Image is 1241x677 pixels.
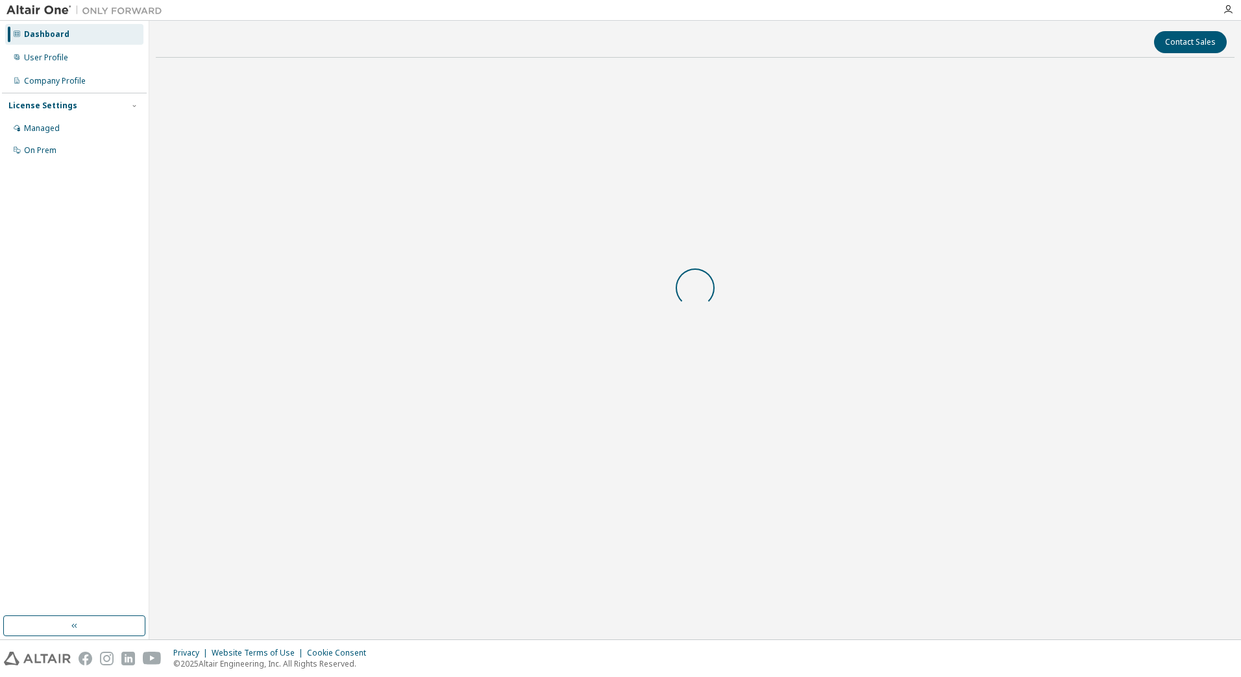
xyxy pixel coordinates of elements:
img: instagram.svg [100,652,114,665]
img: altair_logo.svg [4,652,71,665]
div: Dashboard [24,29,69,40]
div: User Profile [24,53,68,63]
img: youtube.svg [143,652,162,665]
img: Altair One [6,4,169,17]
div: Cookie Consent [307,648,374,658]
img: facebook.svg [79,652,92,665]
div: On Prem [24,145,56,156]
div: Company Profile [24,76,86,86]
div: Managed [24,123,60,134]
p: © 2025 Altair Engineering, Inc. All Rights Reserved. [173,658,374,669]
button: Contact Sales [1154,31,1227,53]
div: License Settings [8,101,77,111]
img: linkedin.svg [121,652,135,665]
div: Website Terms of Use [212,648,307,658]
div: Privacy [173,648,212,658]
